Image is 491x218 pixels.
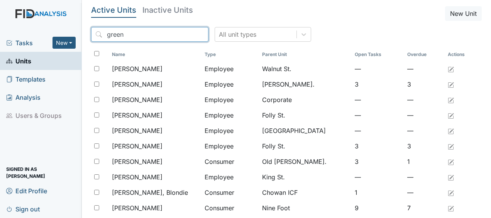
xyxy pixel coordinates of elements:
[201,61,259,77] td: Employee
[6,203,40,215] span: Sign out
[6,167,76,179] span: Signed in as [PERSON_NAME]
[201,138,259,154] td: Employee
[259,200,352,216] td: Nine Foot
[448,172,454,182] a: Edit
[201,154,259,169] td: Consumer
[404,185,445,200] td: —
[259,61,352,77] td: Walnut St.
[352,123,404,138] td: —
[448,126,454,135] a: Edit
[259,154,352,169] td: Old [PERSON_NAME].
[94,51,99,56] input: Toggle All Rows Selected
[404,123,445,138] td: —
[201,107,259,123] td: Employee
[404,92,445,107] td: —
[404,154,445,169] td: 1
[352,138,404,154] td: 3
[352,200,404,216] td: 9
[201,185,259,200] td: Consumer
[352,185,404,200] td: 1
[201,77,259,92] td: Employee
[259,48,352,61] th: Toggle SortBy
[448,203,454,213] a: Edit
[259,77,352,92] td: [PERSON_NAME].
[352,154,404,169] td: 3
[201,123,259,138] td: Employee
[91,27,208,42] input: Search...
[404,138,445,154] td: 3
[448,111,454,120] a: Edit
[352,61,404,77] td: —
[6,185,47,197] span: Edit Profile
[6,91,41,103] span: Analysis
[112,95,163,104] span: [PERSON_NAME]
[352,77,404,92] td: 3
[112,203,163,213] span: [PERSON_NAME]
[219,30,256,39] div: All unit types
[112,157,163,166] span: [PERSON_NAME]
[201,169,259,185] td: Employee
[445,6,482,21] button: New Unit
[112,188,188,197] span: [PERSON_NAME], Blondie
[404,200,445,216] td: 7
[259,123,352,138] td: [GEOGRAPHIC_DATA]
[352,169,404,185] td: —
[404,77,445,92] td: 3
[109,48,201,61] th: Toggle SortBy
[112,80,163,89] span: [PERSON_NAME]
[201,92,259,107] td: Employee
[445,48,482,61] th: Actions
[91,6,136,14] h5: Active Units
[142,6,193,14] h5: Inactive Units
[112,141,163,151] span: [PERSON_NAME]
[259,138,352,154] td: Folly St.
[352,48,404,61] th: Toggle SortBy
[352,107,404,123] td: —
[352,92,404,107] td: —
[259,185,352,200] td: Chowan ICF
[112,111,163,120] span: [PERSON_NAME]
[404,61,445,77] td: —
[52,37,76,49] button: New
[448,80,454,89] a: Edit
[259,107,352,123] td: Folly St.
[259,92,352,107] td: Corporate
[448,141,454,151] a: Edit
[448,64,454,73] a: Edit
[201,48,259,61] th: Toggle SortBy
[6,73,46,85] span: Templates
[112,126,163,135] span: [PERSON_NAME]
[259,169,352,185] td: King St.
[448,95,454,104] a: Edit
[6,55,31,67] span: Units
[448,188,454,197] a: Edit
[112,172,163,182] span: [PERSON_NAME]
[201,200,259,216] td: Consumer
[112,64,163,73] span: [PERSON_NAME]
[404,107,445,123] td: —
[404,48,445,61] th: Toggle SortBy
[404,169,445,185] td: —
[448,157,454,166] a: Edit
[6,38,52,48] a: Tasks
